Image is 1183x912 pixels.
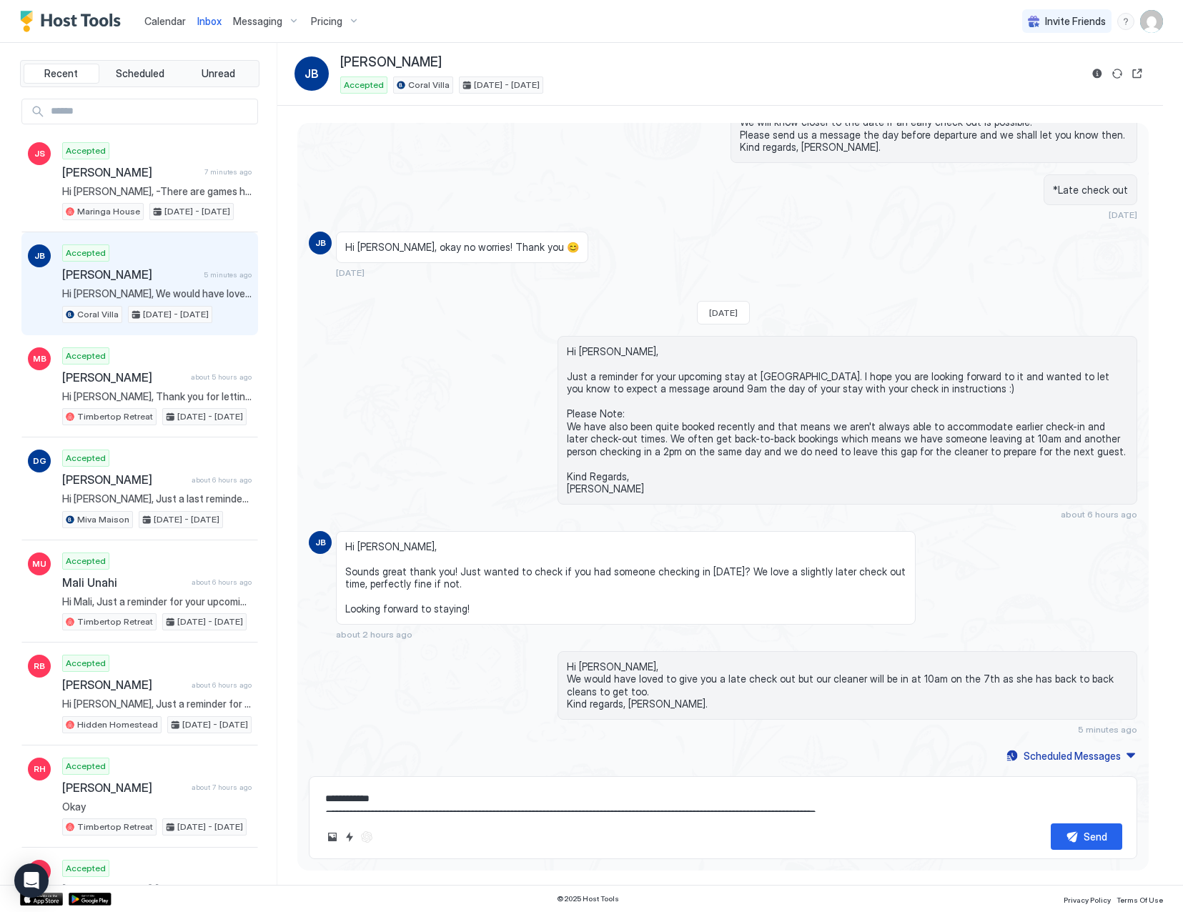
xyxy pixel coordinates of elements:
span: RB [34,660,45,673]
span: JB [315,536,326,549]
span: Inbox [197,15,222,27]
span: Hi [PERSON_NAME], Just a reminder for your upcoming stay at [GEOGRAPHIC_DATA]! I hope you are loo... [62,698,252,710]
div: User profile [1140,10,1163,33]
span: Recent [44,67,78,80]
span: Timbertop Retreat [77,821,153,833]
div: tab-group [20,60,259,87]
button: Quick reply [341,828,358,846]
span: 5 minutes ago [204,270,252,279]
div: menu [1117,13,1134,30]
span: Accepted [66,350,106,362]
span: [DATE] - [DATE] [182,718,248,731]
span: Hi [PERSON_NAME], We would have loved to give you a late check out but our cleaner will be in at ... [62,287,252,300]
span: [DATE] [709,307,738,318]
span: Invite Friends [1045,15,1106,28]
span: [DATE] - [DATE] [164,205,230,218]
span: Timbertop Retreat [77,615,153,628]
button: Upload image [324,828,341,846]
a: App Store [20,893,63,906]
span: Hi Mali, Just a reminder for your upcoming stay at [GEOGRAPHIC_DATA]! I hope you are looking forw... [62,595,252,608]
span: Accepted [66,555,106,567]
span: Coral Villa [408,79,450,91]
button: Unread [180,64,256,84]
span: [PERSON_NAME] [340,54,442,71]
span: Unread [202,67,235,80]
span: about 7 hours ago [192,783,252,792]
span: about 6 hours ago [192,475,252,485]
span: Accepted [66,760,106,773]
span: Hi [PERSON_NAME], Sounds great thank you! Just wanted to check if you had someone checking in [DA... [345,540,906,615]
span: Privacy Policy [1064,896,1111,904]
div: Scheduled Messages [1024,748,1121,763]
span: JS [34,147,45,160]
span: MU [32,557,46,570]
span: Accepted [66,247,106,259]
span: [PERSON_NAME] [62,267,198,282]
span: Okay [62,801,252,813]
button: Sync reservation [1109,65,1126,82]
span: Hi [PERSON_NAME], We will know closer to the date if an early check out is possible. Please send ... [740,104,1128,154]
span: JB [315,237,326,249]
div: Open Intercom Messenger [14,863,49,898]
button: Scheduled [102,64,178,84]
span: JB [305,65,319,82]
div: Send [1084,829,1107,844]
span: Hi [PERSON_NAME], Just a reminder for your upcoming stay at [GEOGRAPHIC_DATA]. I hope you are loo... [567,345,1128,495]
span: 5 minutes ago [1078,724,1137,735]
span: [DATE] - [DATE] [474,79,540,91]
span: [PERSON_NAME] [62,472,186,487]
span: Maringa House [77,205,140,218]
span: Hi [PERSON_NAME], Just a last reminder for your upcoming stay at [GEOGRAPHIC_DATA]! I hope you ar... [62,492,252,505]
span: [DATE] - [DATE] [177,410,243,423]
span: Messaging [233,15,282,28]
span: Coral Villa [77,308,119,321]
span: Timbertop Retreat [77,410,153,423]
button: Scheduled Messages [1004,746,1137,765]
button: Reservation information [1089,65,1106,82]
span: Miva Maison [77,513,129,526]
span: [DATE] - [DATE] [154,513,219,526]
span: [PERSON_NAME] [62,780,186,795]
span: Accepted [66,452,106,465]
span: Accepted [66,862,106,875]
span: [DATE] - [DATE] [177,615,243,628]
button: Open reservation [1129,65,1146,82]
span: © 2025 Host Tools [557,894,619,903]
button: Send [1051,823,1122,850]
a: Privacy Policy [1064,891,1111,906]
span: Hi [PERSON_NAME], We would have loved to give you a late check out but our cleaner will be in at ... [567,660,1128,710]
span: Hi [PERSON_NAME], Thank you for letting me know. I have informed the cleaner for you. Please ensu... [62,390,252,403]
span: Hidden Homestead [77,718,158,731]
a: Google Play Store [69,893,112,906]
span: about 6 hours ago [1061,509,1137,520]
span: DG [33,455,46,467]
span: [DATE] - [DATE] [143,308,209,321]
span: *Late check out [1053,184,1128,197]
span: Mali Unahi [62,575,186,590]
span: [PERSON_NAME] [PERSON_NAME] [62,883,223,897]
span: Accepted [344,79,384,91]
span: RH [34,763,46,775]
span: [DATE] - [DATE] [177,821,243,833]
span: [PERSON_NAME] [62,370,185,385]
span: JB [34,249,45,262]
span: Terms Of Use [1117,896,1163,904]
a: Host Tools Logo [20,11,127,32]
span: MB [33,352,46,365]
input: Input Field [45,99,257,124]
span: Accepted [66,657,106,670]
span: Calendar [144,15,186,27]
span: Pricing [311,15,342,28]
span: about 6 hours ago [192,578,252,587]
a: Inbox [197,14,222,29]
a: Terms Of Use [1117,891,1163,906]
span: [DATE] [336,267,365,278]
span: [PERSON_NAME] [62,678,186,692]
span: 7 minutes ago [204,167,252,177]
span: about 6 hours ago [192,680,252,690]
span: about 2 hours ago [336,629,412,640]
span: Accepted [66,144,106,157]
